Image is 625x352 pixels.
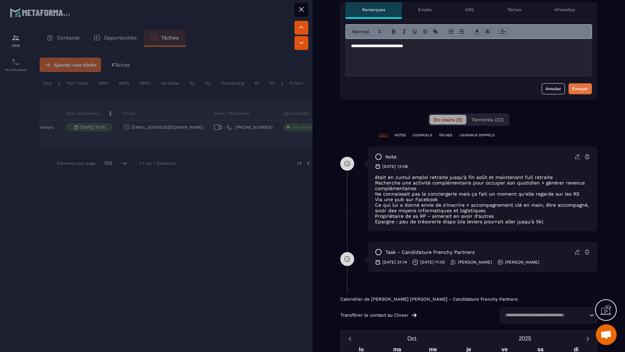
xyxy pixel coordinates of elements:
[554,7,575,12] p: WhatsApp
[340,297,597,302] p: Calendrier de [PERSON_NAME] [PERSON_NAME] - Candidature Frenchy Partners
[505,259,539,265] p: [PERSON_NAME]
[430,115,466,125] button: En cours (2)
[459,133,494,138] p: JOURNAUX D'APPELS
[503,312,587,319] input: Search for option
[500,307,597,323] div: Search for option
[385,154,397,160] p: note
[375,180,590,191] p: Recherche une activité complémentaire pour occuper son quotidien + générer revenus complémentaires
[467,115,508,125] button: Terminés (22)
[340,312,408,318] p: Transférer le contact au Closer
[378,133,387,138] p: TOUT
[375,174,590,180] p: était en cumul emploi retraite jusqu'à fin août et maintenant full retraite
[394,133,406,138] p: NOTES
[356,333,469,345] button: Open months overlay
[382,164,408,169] p: [DATE] 13:08
[375,197,590,202] p: Via une pub sur Facebook
[420,259,445,265] p: [DATE] 11:00
[458,259,492,265] p: [PERSON_NAME]
[469,333,581,345] button: Open years overlay
[471,117,504,122] span: Terminés (22)
[542,83,565,94] button: Annuler
[385,249,475,256] p: task - Candidature Frenchy Partners
[596,324,617,345] div: Ouvrir le chat
[572,85,588,92] div: Envoyer
[382,259,407,265] p: [DATE] 21:14
[375,202,590,213] p: Ce qui lui a donné envie de s'inscrire = accompagnement clé en main, être accompagné, avoir des m...
[581,334,594,343] button: Next month
[375,213,590,219] p: Propriétaire de sa RP - aimerait en avoir d'autres
[412,133,432,138] p: COURRIELS
[375,219,590,224] p: Epargne : peu de trésorerie dispo (via leviers pourrait aller jusqu'à 5k)
[418,7,432,12] p: Emails
[343,334,356,343] button: Previous month
[439,133,452,138] p: TÂCHES
[362,7,385,12] p: Remarques
[465,7,474,12] p: SMS
[568,83,592,94] button: Envoyer
[507,7,521,12] p: Tâches
[375,191,590,197] p: Ne connaissait pas la conciergerie mais ça fait un moment qu'elle regarde sur les RS
[434,117,462,122] span: En cours (2)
